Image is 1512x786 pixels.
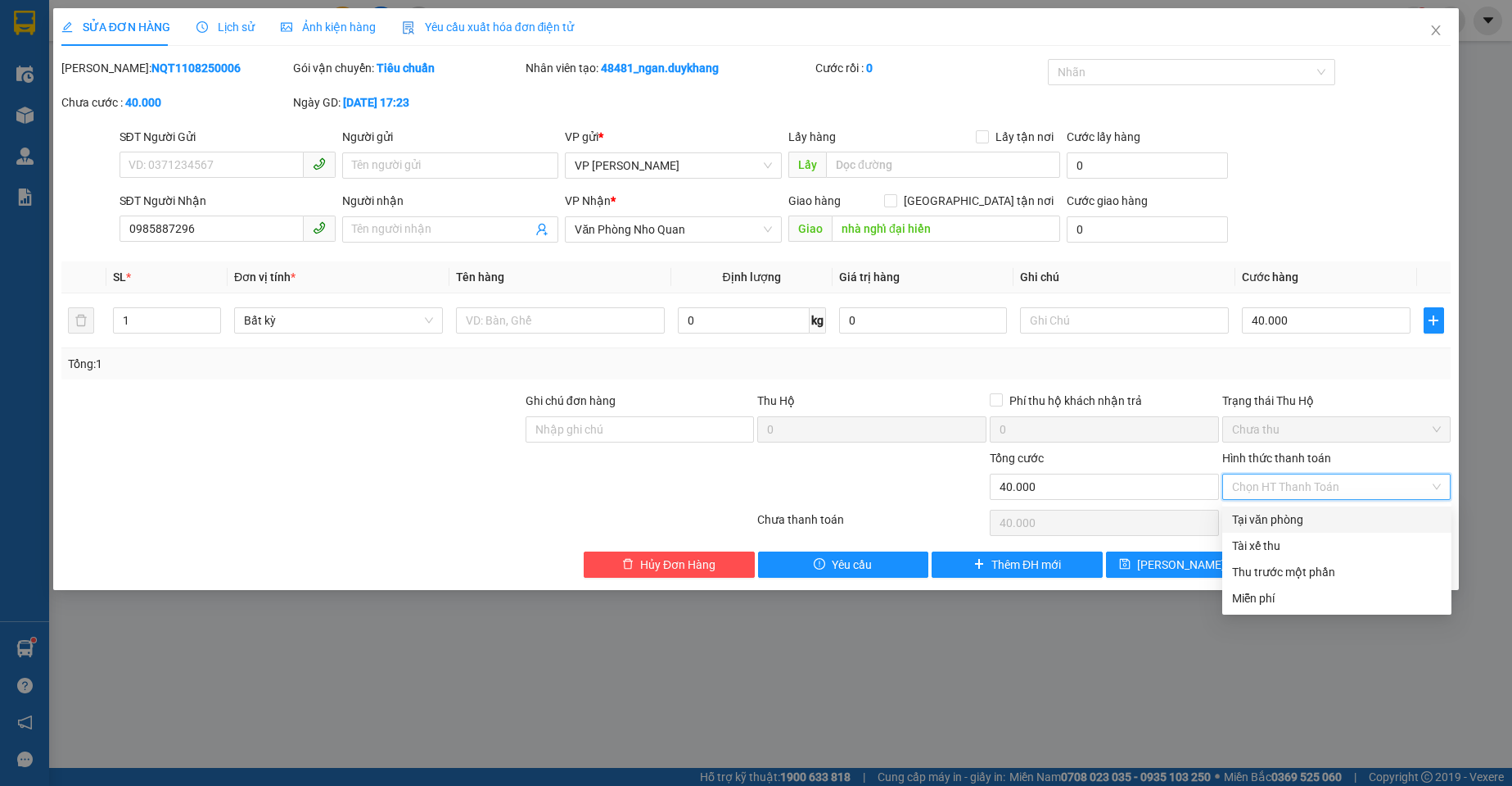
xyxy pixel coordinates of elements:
[281,20,376,34] span: Ảnh kiện hàng
[1424,314,1444,327] span: plus
[154,84,307,105] b: Gửi khách hàng
[1424,307,1445,334] button: plus
[1242,270,1298,284] span: Cước hàng
[202,308,220,320] span: Increase Value
[810,307,826,334] span: kg
[575,217,771,242] span: Văn Phòng Nho Quan
[456,307,665,334] input: VD: Bàn, Ghế
[20,119,178,201] b: GỬI : VP [PERSON_NAME]
[826,152,1061,178] input: Dọc đường
[207,322,217,332] span: down
[640,556,715,574] span: Hủy Đơn Hàng
[989,128,1060,146] span: Lấy tận nơi
[1067,130,1140,143] label: Cước lấy hàng
[178,119,284,155] h1: NQT1108250006
[20,20,102,102] img: logo.jpg
[1137,556,1268,574] span: [PERSON_NAME] thay đổi
[133,19,329,39] b: Duy Khang Limousine
[1232,417,1442,442] span: Chưa thu
[293,93,522,111] div: Ngày GD:
[1232,563,1442,581] div: Thu trước một phần
[1003,392,1149,410] span: Phí thu hộ khách nhận trả
[342,192,558,210] div: Người nhận
[1067,216,1227,243] input: Cước giao hàng
[1432,482,1442,492] span: close-circle
[196,21,208,33] span: clock-circle
[526,416,755,443] input: Ghi chú đơn hàng
[1119,558,1131,571] span: save
[202,320,220,333] span: Decrease Value
[61,20,170,34] span: SỬA ĐƠN HÀNG
[1067,194,1148,207] label: Cước giao hàng
[402,21,415,34] img: icon
[120,128,336,146] div: SĐT Người Gửi
[1106,552,1277,578] button: save[PERSON_NAME] thay đổi
[1013,261,1235,293] th: Ghi chú
[113,270,126,284] span: SL
[575,153,771,178] span: VP Nguyễn Quốc Trị
[932,552,1103,578] button: plusThêm ĐH mới
[281,21,292,33] span: picture
[196,20,255,34] span: Lịch sử
[526,59,813,77] div: Nhân viên tạo:
[234,270,296,284] span: Đơn vị tính
[342,128,558,146] div: Người gửi
[120,192,336,210] div: SĐT Người Nhận
[456,270,504,284] span: Tên hàng
[68,355,584,373] div: Tổng: 1
[788,194,841,207] span: Giao hàng
[839,270,900,284] span: Giá trị hàng
[756,511,988,539] div: Chưa thanh toán
[1222,392,1451,410] div: Trạng thái Thu Hộ
[61,21,73,33] span: edit
[1067,152,1227,179] input: Cước lấy hàng
[991,556,1061,574] span: Thêm ĐH mới
[91,61,372,81] li: Hotline: 19003086
[1222,452,1331,465] label: Hình thức thanh toán
[990,452,1044,465] span: Tổng cước
[565,128,781,146] div: VP gửi
[61,93,291,111] div: Chưa cước :
[1232,589,1442,607] div: Miễn phí
[757,394,795,407] span: Thu Hộ
[1232,537,1442,555] div: Tài xế thu
[788,152,826,178] span: Lấy
[151,61,241,75] b: NQT1108250006
[61,59,291,77] div: [PERSON_NAME]:
[815,59,1045,77] div: Cước rồi :
[897,192,1060,210] span: [GEOGRAPHIC_DATA] tận nơi
[565,194,611,207] span: VP Nhận
[1232,475,1442,499] span: Chọn HT Thanh Toán
[207,311,217,320] span: up
[814,558,825,571] span: exclamation-circle
[788,216,832,242] span: Giao
[402,20,575,34] span: Yêu cầu xuất hóa đơn điện tử
[1413,8,1459,54] button: Close
[601,61,719,75] b: 48481_ngan.duykhang
[293,59,522,77] div: Gói vận chuyển:
[788,130,836,143] span: Lấy hàng
[832,556,872,574] span: Yêu cầu
[584,552,755,578] button: deleteHủy Đơn Hàng
[1020,307,1229,334] input: Ghi Chú
[1232,511,1442,529] div: Tại văn phòng
[125,96,161,109] b: 40.000
[68,307,94,334] button: delete
[723,270,781,284] span: Định lượng
[1429,24,1442,37] span: close
[526,394,616,407] label: Ghi chú đơn hàng
[758,552,929,578] button: exclamation-circleYêu cầu
[866,61,873,75] b: 0
[91,40,372,61] li: Số 2 [PERSON_NAME], [GEOGRAPHIC_DATA]
[832,216,1061,242] input: Dọc đường
[313,157,326,170] span: phone
[535,223,548,236] span: user-add
[377,61,435,75] b: Tiêu chuẩn
[313,221,326,234] span: phone
[973,558,985,571] span: plus
[244,308,433,333] span: Bất kỳ
[622,558,634,571] span: delete
[343,96,409,109] b: [DATE] 17:23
